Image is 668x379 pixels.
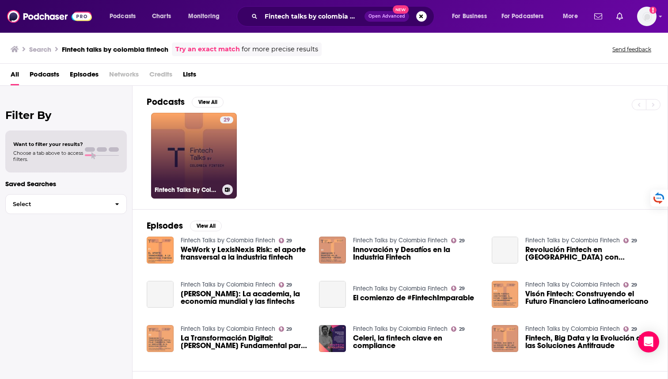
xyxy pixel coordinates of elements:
[563,10,578,23] span: More
[109,67,139,85] span: Networks
[319,237,346,264] img: Innovación y Desafíos en la Industria Fintech
[501,10,544,23] span: For Podcasters
[147,325,174,352] a: La Transformación Digital: Pilar Fundamental para la Innovación en el Ecosistema Fintech.
[181,325,275,333] a: Fintech Talks by Colombia Fintech
[525,237,620,244] a: Fintech Talks by Colombia Fintech
[152,10,171,23] span: Charts
[368,14,405,19] span: Open Advanced
[353,246,481,261] a: Innovación y Desafíos en la Industria Fintech
[353,294,474,302] span: El comienzo de #FintechImparable
[224,116,230,125] span: 29
[192,97,224,107] button: View All
[146,9,176,23] a: Charts
[5,180,127,188] p: Saved Searches
[181,290,309,305] a: Roberto Rigobón: La academia, la economía mundial y las fintechs
[637,7,657,26] span: Logged in as bjonesvested
[181,237,275,244] a: Fintech Talks by Colombia Fintech
[492,281,519,308] img: Visón Fintech: Construyendo el Futuro Financiero Latinoamericano
[220,116,233,123] a: 29
[245,6,443,27] div: Search podcasts, credits, & more...
[631,283,637,287] span: 29
[319,281,346,308] a: El comienzo de #FintechImparable
[353,325,448,333] a: Fintech Talks by Colombia Fintech
[451,326,465,332] a: 29
[631,239,637,243] span: 29
[13,141,83,147] span: Want to filter your results?
[70,67,99,85] a: Episodes
[181,334,309,349] a: La Transformación Digital: Pilar Fundamental para la Innovación en el Ecosistema Fintech.
[147,237,174,264] img: WeWork y LexisNexis Risk: el aporte transversal a la industria fintech
[319,325,346,352] img: Celeri, la fintech clave en compliance
[451,286,465,291] a: 29
[353,285,448,292] a: Fintech Talks by Colombia Fintech
[279,238,292,243] a: 29
[62,45,168,54] h3: Fintech talks by colombia fintech
[182,9,231,23] button: open menu
[492,325,519,352] a: Fintech, Big Data y la Evolución de las Soluciones Antifraude
[353,334,481,349] span: Celeri, la fintech clave en compliance
[181,246,309,261] a: WeWork y LexisNexis Risk: el aporte transversal a la industria fintech
[5,109,127,122] h2: Filter By
[492,237,519,264] a: Revolución Fintech en América Latina con Gabriel Santos y Marcela Torres
[181,281,275,288] a: Fintech Talks by Colombia Fintech
[623,238,637,243] a: 29
[188,10,220,23] span: Monitoring
[183,67,196,85] a: Lists
[147,220,183,231] h2: Episodes
[623,282,637,287] a: 29
[29,45,51,54] h3: Search
[393,5,409,14] span: New
[5,194,127,214] button: Select
[525,325,620,333] a: Fintech Talks by Colombia Fintech
[637,7,657,26] img: User Profile
[181,290,309,305] span: [PERSON_NAME]: La academia, la economía mundial y las fintechs
[151,113,237,199] a: 29Fintech Talks by Colombia Fintech
[190,221,222,231] button: View All
[525,246,653,261] span: Revolución Fintech en [GEOGRAPHIC_DATA] con [PERSON_NAME] y [PERSON_NAME]
[6,201,108,207] span: Select
[525,290,653,305] a: Visón Fintech: Construyendo el Futuro Financiero Latinoamericano
[459,287,465,291] span: 29
[11,67,19,85] a: All
[103,9,147,23] button: open menu
[525,334,653,349] a: Fintech, Big Data y la Evolución de las Soluciones Antifraude
[7,8,92,25] img: Podchaser - Follow, Share and Rate Podcasts
[610,46,654,53] button: Send feedback
[591,9,606,24] a: Show notifications dropdown
[459,327,465,331] span: 29
[286,239,292,243] span: 29
[286,283,292,287] span: 29
[175,44,240,54] a: Try an exact match
[459,239,465,243] span: 29
[631,327,637,331] span: 29
[452,10,487,23] span: For Business
[181,334,309,349] span: La Transformación Digital: [PERSON_NAME] Fundamental para la Innovación en el Ecosistema Fintech.
[496,9,557,23] button: open menu
[364,11,409,22] button: Open AdvancedNew
[446,9,498,23] button: open menu
[623,326,637,332] a: 29
[525,281,620,288] a: Fintech Talks by Colombia Fintech
[525,246,653,261] a: Revolución Fintech en América Latina con Gabriel Santos y Marcela Torres
[557,9,589,23] button: open menu
[110,10,136,23] span: Podcasts
[279,326,292,332] a: 29
[613,9,626,24] a: Show notifications dropdown
[147,281,174,308] a: Roberto Rigobón: La academia, la economía mundial y las fintechs
[30,67,59,85] a: Podcasts
[147,96,224,107] a: PodcastsView All
[149,67,172,85] span: Credits
[637,7,657,26] button: Show profile menu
